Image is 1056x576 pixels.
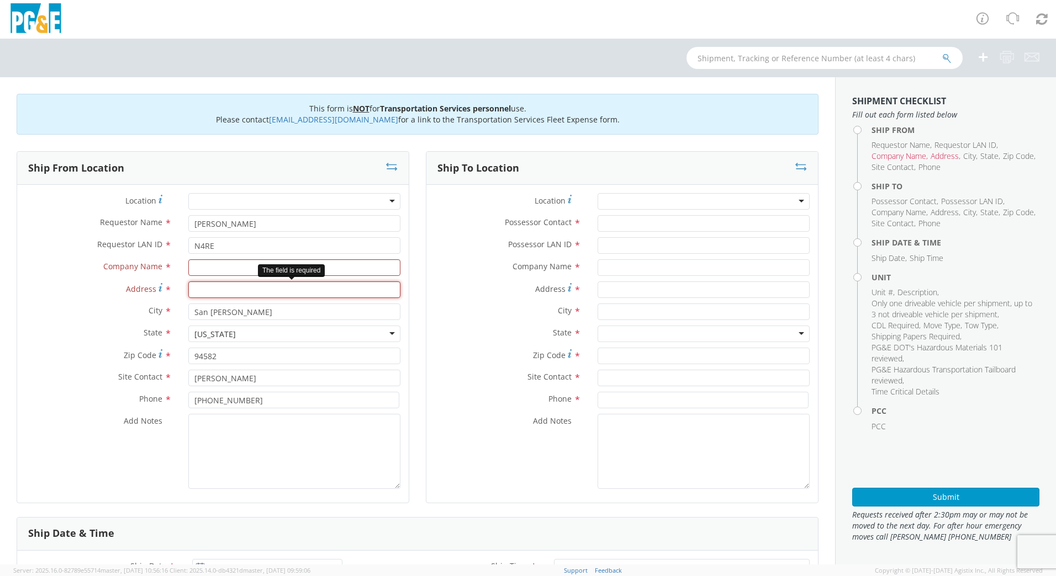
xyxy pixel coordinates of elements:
[118,371,162,382] span: Site Contact
[852,95,946,107] strong: Shipment Checklist
[872,364,1037,386] li: ,
[872,126,1039,134] h4: Ship From
[13,566,168,574] span: Server: 2025.16.0-82789e55714
[17,94,819,135] div: This form is for use. Please contact for a link to the Transportation Services Fleet Expense form.
[872,320,919,330] span: CDL Required
[1003,207,1034,217] span: Zip Code
[872,386,939,397] span: Time Critical Details
[963,207,976,217] span: City
[243,566,310,574] span: master, [DATE] 09:59:06
[170,566,310,574] span: Client: 2025.14.0-db4321d
[380,103,511,114] b: Transportation Services personnel
[872,196,937,206] span: Possessor Contact
[872,342,1002,364] span: PG&E DOT's Hazardous Materials 101 reviewed
[513,261,572,271] span: Company Name
[872,207,928,218] li: ,
[872,162,914,172] span: Site Contact
[28,528,114,539] h3: Ship Date & Time
[103,261,162,271] span: Company Name
[872,140,932,151] li: ,
[918,162,941,172] span: Phone
[918,218,941,228] span: Phone
[872,151,926,161] span: Company Name
[910,253,943,263] span: Ship Time
[980,151,999,161] span: State
[980,207,999,217] span: State
[139,393,162,404] span: Phone
[533,350,566,360] span: Zip Code
[491,561,528,571] span: Ship Time
[872,287,895,298] li: ,
[980,151,1000,162] li: ,
[965,320,999,331] li: ,
[97,239,162,249] span: Requestor LAN ID
[872,298,1032,319] span: Only one driveable vehicle per shipment, up to 3 not driveable vehicle per shipment
[872,218,916,229] li: ,
[934,140,996,150] span: Requestor LAN ID
[963,207,978,218] li: ,
[872,151,928,162] li: ,
[872,238,1039,247] h4: Ship Date & Time
[931,151,960,162] li: ,
[1003,151,1036,162] li: ,
[353,103,369,114] u: NOT
[1003,207,1036,218] li: ,
[508,239,572,249] span: Possessor LAN ID
[965,320,997,330] span: Tow Type
[595,566,622,574] a: Feedback
[872,364,1016,386] span: PG&E Hazardous Transportation Tailboard reviewed
[872,273,1039,281] h4: Unit
[126,284,156,294] span: Address
[852,509,1039,542] span: Requests received after 2:30pm may or may not be moved to the next day. For after hour emergency ...
[505,217,572,227] span: Possessor Contact
[923,320,960,330] span: Move Type
[258,264,325,277] div: The field is required
[931,207,959,217] span: Address
[872,218,914,228] span: Site Contact
[980,207,1000,218] li: ,
[941,196,1005,207] li: ,
[687,47,963,69] input: Shipment, Tracking or Reference Number (at least 4 chars)
[931,151,959,161] span: Address
[535,195,566,206] span: Location
[564,566,588,574] a: Support
[8,3,64,36] img: pge-logo-06675f144f4cfa6a6814.png
[558,305,572,316] span: City
[963,151,978,162] li: ,
[872,253,905,263] span: Ship Date
[144,327,162,338] span: State
[535,284,566,294] span: Address
[194,329,236,340] div: [US_STATE]
[1003,151,1034,161] span: Zip Code
[872,253,907,264] li: ,
[941,196,1003,206] span: Possessor LAN ID
[149,305,162,316] span: City
[872,331,962,342] li: ,
[872,298,1037,320] li: ,
[931,207,960,218] li: ,
[897,287,937,297] span: Description
[28,163,124,174] h3: Ship From Location
[101,566,168,574] span: master, [DATE] 10:56:16
[963,151,976,161] span: City
[872,140,930,150] span: Requestor Name
[527,371,572,382] span: Site Contact
[553,327,572,338] span: State
[269,114,398,125] a: [EMAIL_ADDRESS][DOMAIN_NAME]
[872,331,960,342] span: Shipping Papers Required
[124,415,162,426] span: Add Notes
[872,207,926,217] span: Company Name
[130,561,166,571] span: Ship Date
[872,320,921,331] li: ,
[852,109,1039,120] span: Fill out each form listed below
[872,182,1039,190] h4: Ship To
[437,163,519,174] h3: Ship To Location
[934,140,998,151] li: ,
[872,287,893,297] span: Unit #
[923,320,962,331] li: ,
[872,196,938,207] li: ,
[124,350,156,360] span: Zip Code
[875,566,1043,575] span: Copyright © [DATE]-[DATE] Agistix Inc., All Rights Reserved
[872,342,1037,364] li: ,
[872,421,886,431] span: PCC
